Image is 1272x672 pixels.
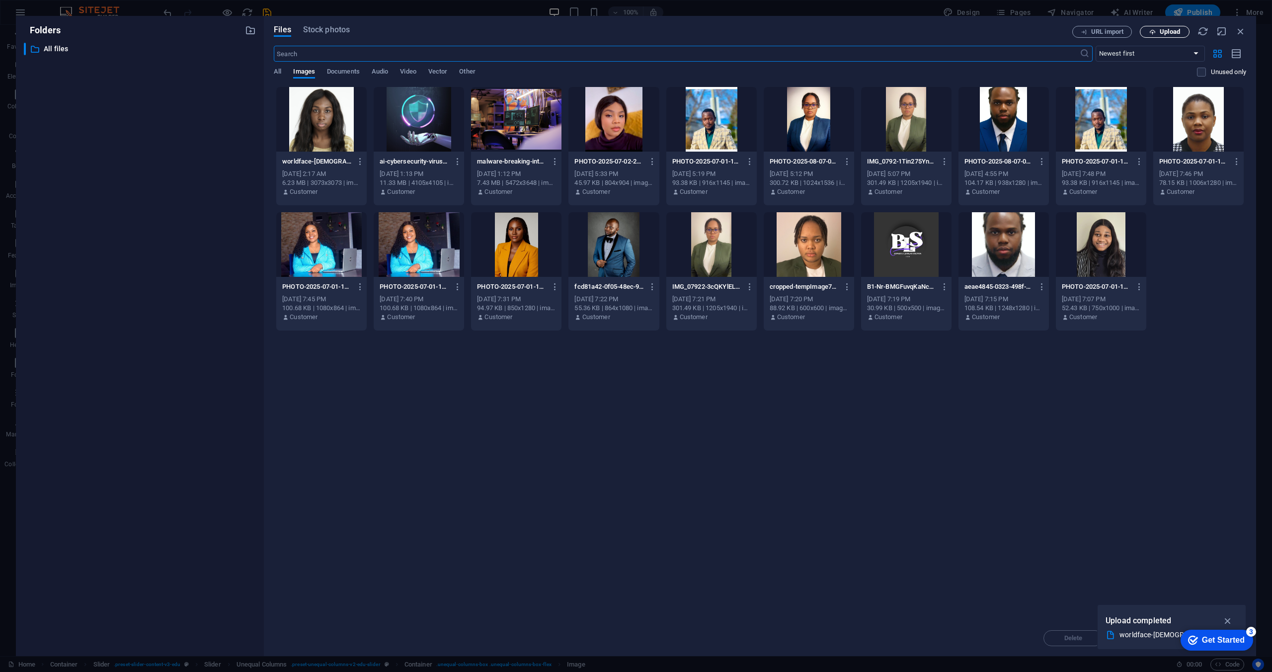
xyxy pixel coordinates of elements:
[574,157,644,166] p: PHOTO-2025-07-02-23-07-49-Nv0qM8Dyk9Q9DZ2m4o7Xsw.jpg
[303,24,350,36] span: Stock photos
[274,24,291,36] span: Files
[400,66,416,80] span: Video
[387,313,415,322] p: Customer
[380,282,449,291] p: PHOTO-2025-07-01-16-41-332-m0Y7OYf_feBOHzt1vuMl0Q.jpg
[964,282,1034,291] p: aeae4845-0323-498f-ab51-bb1dde8a4c6d-kcJWBMgz4OjP02WO0djPgw.JPG
[459,66,475,80] span: Other
[1069,187,1097,196] p: Customer
[282,157,352,166] p: worldface-american-woman-white-background-OxEmjt2c6Ay7Q0_MF86R8A.jpg
[972,313,1000,322] p: Customer
[672,178,751,187] div: 93.38 KB | 916x1145 | image/jpeg
[1159,157,1229,166] p: PHOTO-2025-07-01-16-53-54-b6f1JxDBO0GCEdOgAlCOaQ.jpg
[1119,629,1216,641] div: worldface-[DEMOGRAPHIC_DATA]-woman-white-background.jpg
[1106,614,1171,627] p: Upload completed
[874,187,902,196] p: Customer
[477,178,556,187] div: 7.43 MB | 5472x3648 | image/jpeg
[484,187,512,196] p: Customer
[44,43,238,55] p: All files
[290,313,318,322] p: Customer
[964,295,1043,304] div: [DATE] 7:15 PM
[574,295,653,304] div: [DATE] 7:22 PM
[1211,68,1246,77] p: Displays only files that are not in use on the website. Files added during this session can still...
[131,40,683,422] a: CISM72hrs$315.50
[477,282,547,291] p: PHOTO-2025-07-01-19-05-11-_TKInJpFtPJuk8USILtFwg.jpg
[1062,282,1131,291] p: PHOTO-2025-07-01-16-41-01-lNCsSiHyswUmGm_wUBiE1A.jpg
[672,295,751,304] div: [DATE] 7:21 PM
[380,295,458,304] div: [DATE] 7:40 PM
[1216,26,1227,37] i: Minimize
[282,178,361,187] div: 6.23 MB | 3073x3073 | image/jpeg
[574,169,653,178] div: [DATE] 5:33 PM
[777,187,805,196] p: Customer
[680,187,708,196] p: Customer
[867,282,937,291] p: B1-Nr-BMGFuvqKaNcpbOudo8g.png
[874,313,902,322] p: Customer
[964,304,1043,313] div: 108.54 KB | 1248x1280 | image/jpeg
[24,24,61,37] p: Folders
[293,66,315,80] span: Images
[964,169,1043,178] div: [DATE] 4:55 PM
[574,178,653,187] div: 45.97 KB | 804x904 | image/jpeg
[777,313,805,322] p: Customer
[1091,29,1123,35] span: URL import
[582,187,610,196] p: Customer
[282,295,361,304] div: [DATE] 7:45 PM
[770,157,839,166] p: PHOTO-2025-08-07-04-32-00-ZzGKUlG5TAB_WvrAbpwnfg.jpg
[372,66,388,80] span: Audio
[867,178,946,187] div: 301.49 KB | 1205x1940 | image/jpeg
[770,295,848,304] div: [DATE] 7:20 PM
[380,178,458,187] div: 11.33 MB | 4105x4105 | image/jpeg
[274,46,1079,62] input: Search
[484,313,512,322] p: Customer
[282,169,361,178] div: [DATE] 2:17 AM
[24,43,26,55] div: ​
[274,66,281,80] span: All
[282,304,361,313] div: 100.68 KB | 1080x864 | image/jpeg
[1159,169,1238,178] div: [DATE] 7:46 PM
[327,66,360,80] span: Documents
[672,282,742,291] p: IMG_07922-3cQKYlELF6EHrQ29jrPu-Q.jpg
[1140,26,1190,38] button: Upload
[380,157,449,166] p: ai-cybersecurity-virus-protection-machine-learning-AsKTdwLz3-C1IY2attTTsQ.jpg
[770,304,848,313] div: 88.92 KB | 600x600 | image/jpeg
[770,169,848,178] div: [DATE] 5:12 PM
[867,295,946,304] div: [DATE] 7:19 PM
[1160,29,1180,35] span: Upload
[672,304,751,313] div: 301.49 KB | 1205x1940 | image/jpeg
[387,187,415,196] p: Customer
[380,304,458,313] div: 100.68 KB | 1080x864 | image/jpeg
[672,169,751,178] div: [DATE] 5:19 PM
[282,282,352,291] p: PHOTO-2025-07-01-16-41-333-tb1BNJTG8DKU9NOU-3I6Ug.jpg
[1069,313,1097,322] p: Customer
[477,169,556,178] div: [DATE] 1:12 PM
[867,304,946,313] div: 30.99 KB | 500x500 | image/png
[1062,169,1140,178] div: [DATE] 7:48 PM
[477,157,547,166] p: malware-breaking-into-database-screen-d5cH-Q_zj_IbtzbvpU0rTg.jpg
[972,187,1000,196] p: Customer
[1062,178,1140,187] div: 93.38 KB | 916x1145 | image/jpeg
[1062,295,1140,304] div: [DATE] 7:07 PM
[8,5,80,26] div: Get Started 3 items remaining, 40% complete
[428,66,448,80] span: Vector
[680,313,708,322] p: Customer
[964,178,1043,187] div: 104.17 KB | 938x1280 | image/jpeg
[245,25,256,36] i: Create new folder
[1167,187,1194,196] p: Customer
[1062,304,1140,313] div: 52.43 KB | 750x1000 | image/jpeg
[574,282,644,291] p: fcd81a42-0f05-48ec-980e-c6c6b69e036f-EqOEL87W4n-v2Gj2E1LZ5g.JPG
[574,304,653,313] div: 55.36 KB | 864x1080 | image/jpeg
[1072,26,1132,38] button: URL import
[582,313,610,322] p: Customer
[770,178,848,187] div: 300.72 KB | 1024x1536 | image/jpeg
[1062,157,1131,166] p: PHOTO-2025-07-01-19-19-04-lGE1vziGkRS7kncPlHiJaQ.jpg
[74,2,83,12] div: 3
[477,295,556,304] div: [DATE] 7:31 PM
[290,187,318,196] p: Customer
[29,11,72,20] div: Get Started
[964,157,1034,166] p: PHOTO-2025-08-07-04-20-05-6x9paKHQmhkt1ftm9o9kEQ.jpg
[867,157,937,166] p: IMG_0792-1Tin275YnWxKlVflv6VPEA.jpg
[380,169,458,178] div: [DATE] 1:13 PM
[1197,26,1208,37] i: Reload
[867,169,946,178] div: [DATE] 5:07 PM
[477,304,556,313] div: 94.97 KB | 850x1280 | image/jpeg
